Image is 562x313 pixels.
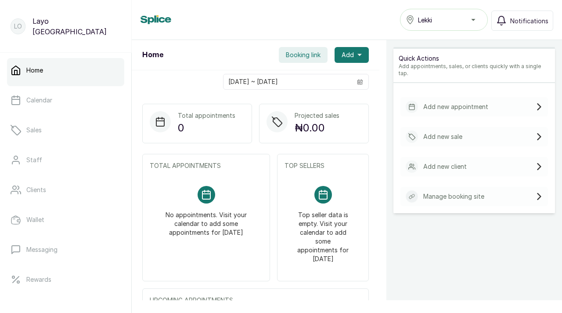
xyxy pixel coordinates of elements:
a: Sales [7,118,124,142]
p: Add new appointment [423,102,488,111]
a: Home [7,58,124,83]
p: Add new sale [423,132,462,141]
p: No appointments. Visit your calendar to add some appointments for [DATE] [160,204,252,237]
p: LO [14,22,22,31]
p: Manage booking site [423,192,484,201]
p: Clients [26,186,46,194]
svg: calendar [357,79,363,85]
button: Lekki [400,9,488,31]
a: Calendar [7,88,124,113]
span: Notifications [510,16,548,25]
span: Lekki [418,15,432,25]
input: Select date [223,74,352,89]
p: Layo [GEOGRAPHIC_DATA] [32,16,121,37]
span: Add [342,51,354,59]
p: Home [26,66,43,75]
button: Booking link [279,47,328,63]
a: Wallet [7,207,124,232]
p: Calendar [26,96,52,105]
p: Projected sales [295,111,339,120]
button: Notifications [491,11,553,31]
p: Messaging [26,245,58,254]
p: UPCOMING APPOINTMENTS [150,296,361,305]
p: Add new client [423,162,467,171]
button: Add [335,47,369,63]
p: Top seller data is empty. Visit your calendar to add some appointments for [DATE] [295,204,351,263]
p: Total appointments [178,111,235,120]
p: ₦0.00 [295,120,339,136]
p: Add appointments, sales, or clients quickly with a single tap. [399,63,550,77]
a: Messaging [7,237,124,262]
p: Staff [26,156,42,164]
a: Staff [7,148,124,172]
p: Wallet [26,215,44,224]
span: Booking link [286,51,321,59]
p: Quick Actions [399,54,550,63]
p: Rewards [26,275,51,284]
p: TOTAL APPOINTMENTS [150,161,263,170]
h1: Home [142,50,163,60]
p: 0 [178,120,235,136]
a: Clients [7,178,124,202]
a: Rewards [7,267,124,292]
p: TOP SELLERS [285,161,361,170]
p: Sales [26,126,42,135]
